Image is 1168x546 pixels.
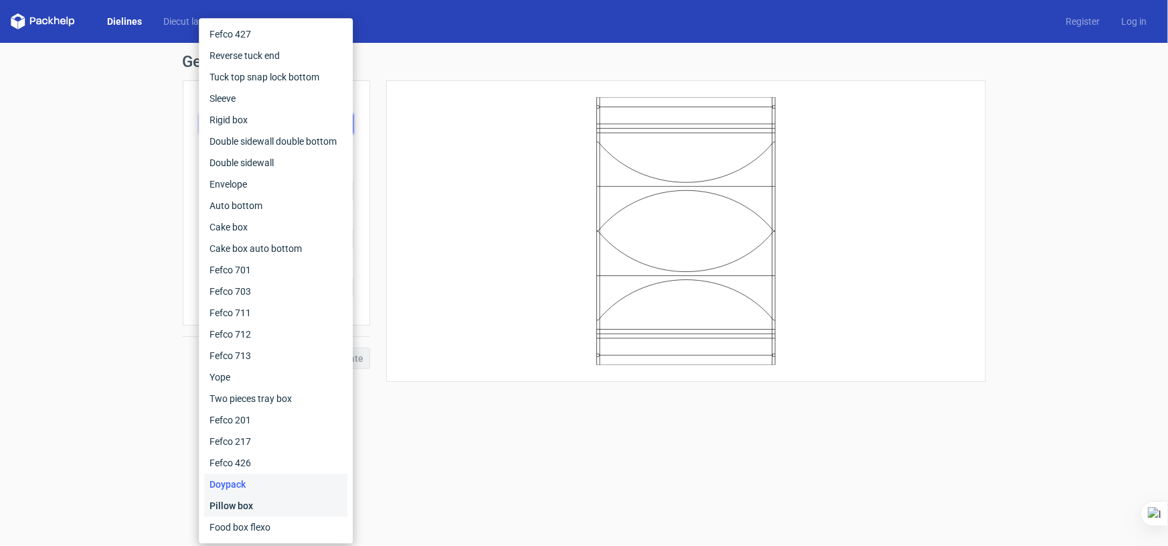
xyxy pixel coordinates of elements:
div: Yope [204,366,347,388]
div: Fefco 201 [204,409,347,431]
div: Food box flexo [204,517,347,538]
div: Sleeve [204,88,347,109]
div: Fefco 713 [204,345,347,366]
a: Log in [1110,15,1157,28]
div: Fefco 217 [204,431,347,452]
div: Fefco 701 [204,259,347,281]
div: Fefco 427 [204,23,347,45]
a: Register [1055,15,1110,28]
div: Fefco 703 [204,281,347,302]
div: Envelope [204,174,347,195]
div: Double sidewall double bottom [204,131,347,152]
h1: Generate new dieline [183,54,986,70]
div: Cake box auto bottom [204,238,347,259]
div: Double sidewall [204,152,347,174]
div: Fefco 426 [204,452,347,474]
div: Tuck top snap lock bottom [204,66,347,88]
a: Dielines [96,15,153,28]
div: Two pieces tray box [204,388,347,409]
div: Auto bottom [204,195,347,216]
div: Fefco 712 [204,324,347,345]
div: Reverse tuck end [204,45,347,66]
div: Cake box [204,216,347,238]
div: Doypack [204,474,347,495]
div: Rigid box [204,109,347,131]
div: Pillow box [204,495,347,517]
div: Fefco 711 [204,302,347,324]
a: Diecut layouts [153,15,233,28]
